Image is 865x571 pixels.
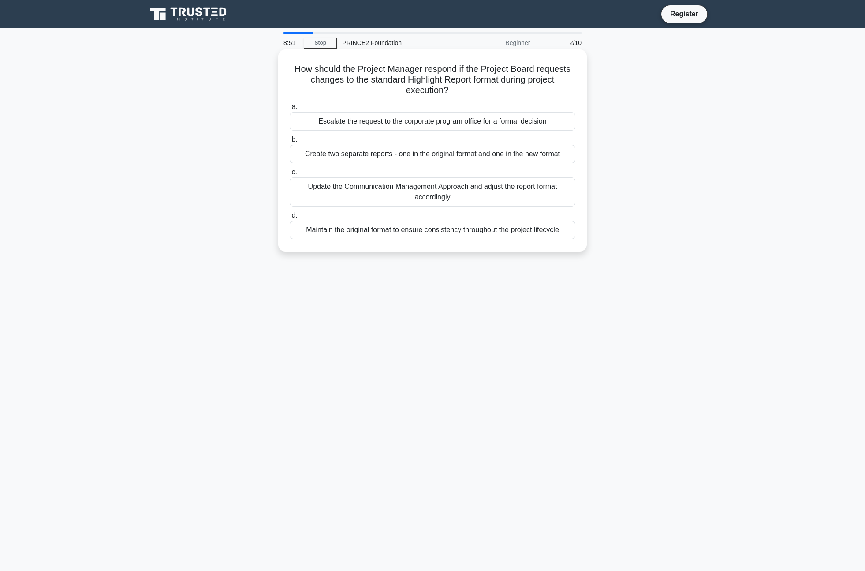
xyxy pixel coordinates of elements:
[535,34,587,52] div: 2/10
[290,145,575,163] div: Create two separate reports - one in the original format and one in the new format
[291,211,297,219] span: d.
[289,64,576,96] h5: How should the Project Manager respond if the Project Board requests changes to the standard High...
[291,103,297,110] span: a.
[278,34,304,52] div: 8:51
[665,8,704,19] a: Register
[291,168,297,176] span: c.
[290,221,575,239] div: Maintain the original format to ensure consistency throughout the project lifecycle
[290,177,575,207] div: Update the Communication Management Approach and adjust the report format accordingly
[337,34,458,52] div: PRINCE2 Foundation
[290,112,575,131] div: Escalate the request to the corporate program office for a formal decision
[458,34,535,52] div: Beginner
[304,38,337,49] a: Stop
[291,135,297,143] span: b.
